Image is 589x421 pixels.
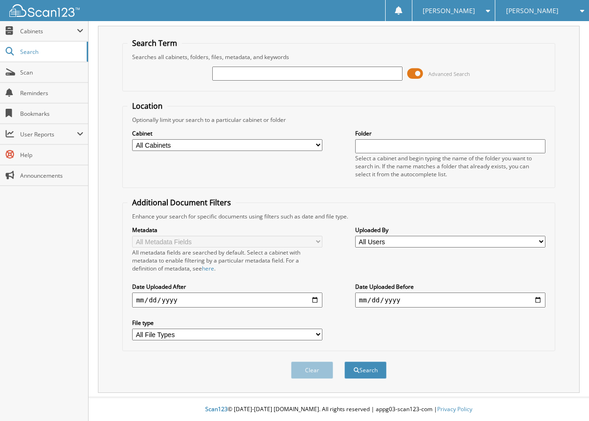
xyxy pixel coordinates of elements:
[205,405,228,413] span: Scan123
[20,151,83,159] span: Help
[132,226,322,234] label: Metadata
[20,130,77,138] span: User Reports
[291,361,333,379] button: Clear
[127,101,167,111] legend: Location
[132,319,322,327] label: File type
[89,398,589,421] div: © [DATE]-[DATE] [DOMAIN_NAME]. All rights reserved | appg03-scan123-com |
[127,53,550,61] div: Searches all cabinets, folders, files, metadata, and keywords
[20,48,82,56] span: Search
[20,172,83,180] span: Announcements
[9,4,80,17] img: scan123-logo-white.svg
[355,283,545,291] label: Date Uploaded Before
[506,8,559,14] span: [PERSON_NAME]
[542,376,589,421] iframe: Chat Widget
[127,38,182,48] legend: Search Term
[20,110,83,118] span: Bookmarks
[355,129,545,137] label: Folder
[202,264,214,272] a: here
[132,129,322,137] label: Cabinet
[344,361,387,379] button: Search
[127,212,550,220] div: Enhance your search for specific documents using filters such as date and file type.
[127,197,236,208] legend: Additional Document Filters
[20,89,83,97] span: Reminders
[132,248,322,272] div: All metadata fields are searched by default. Select a cabinet with metadata to enable filtering b...
[20,68,83,76] span: Scan
[355,226,545,234] label: Uploaded By
[355,293,545,308] input: end
[428,70,470,77] span: Advanced Search
[355,154,545,178] div: Select a cabinet and begin typing the name of the folder you want to search in. If the name match...
[132,293,322,308] input: start
[437,405,472,413] a: Privacy Policy
[132,283,322,291] label: Date Uploaded After
[127,116,550,124] div: Optionally limit your search to a particular cabinet or folder
[423,8,475,14] span: [PERSON_NAME]
[20,27,77,35] span: Cabinets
